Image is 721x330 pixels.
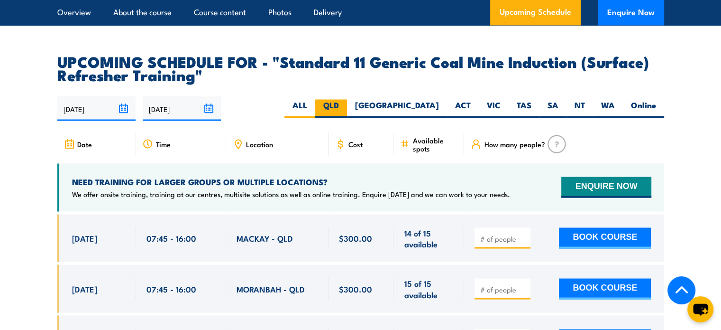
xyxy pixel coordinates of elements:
label: TAS [509,99,539,118]
button: BOOK COURSE [559,278,651,299]
input: # of people [480,234,527,243]
span: How many people? [484,140,545,148]
span: MORANBAH - QLD [237,283,305,294]
span: Date [77,140,92,148]
label: ALL [284,99,315,118]
button: chat-button [687,296,713,322]
p: We offer onsite training, training at our centres, multisite solutions as well as online training... [72,189,510,198]
label: [GEOGRAPHIC_DATA] [347,99,447,118]
label: SA [539,99,566,118]
span: 07:45 - 16:00 [146,232,196,243]
label: Online [623,99,664,118]
span: $300.00 [339,232,372,243]
button: ENQUIRE NOW [561,177,651,198]
span: $300.00 [339,283,372,294]
span: Location [246,140,273,148]
button: BOOK COURSE [559,227,651,248]
h2: UPCOMING SCHEDULE FOR - "Standard 11 Generic Coal Mine Induction (Surface) Refresher Training" [57,55,664,81]
label: VIC [479,99,509,118]
span: [DATE] [72,283,97,294]
span: 07:45 - 16:00 [146,283,196,294]
span: [DATE] [72,232,97,243]
input: To date [143,96,221,121]
label: ACT [447,99,479,118]
h4: NEED TRAINING FOR LARGER GROUPS OR MULTIPLE LOCATIONS? [72,176,510,187]
input: From date [57,96,136,121]
span: 14 of 15 available [404,227,454,249]
label: NT [566,99,593,118]
label: WA [593,99,623,118]
label: QLD [315,99,347,118]
span: Available spots [412,136,457,152]
span: Time [156,140,171,148]
input: # of people [480,284,527,294]
span: 15 of 15 available [404,277,454,300]
span: Cost [348,140,363,148]
span: MACKAY - QLD [237,232,293,243]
